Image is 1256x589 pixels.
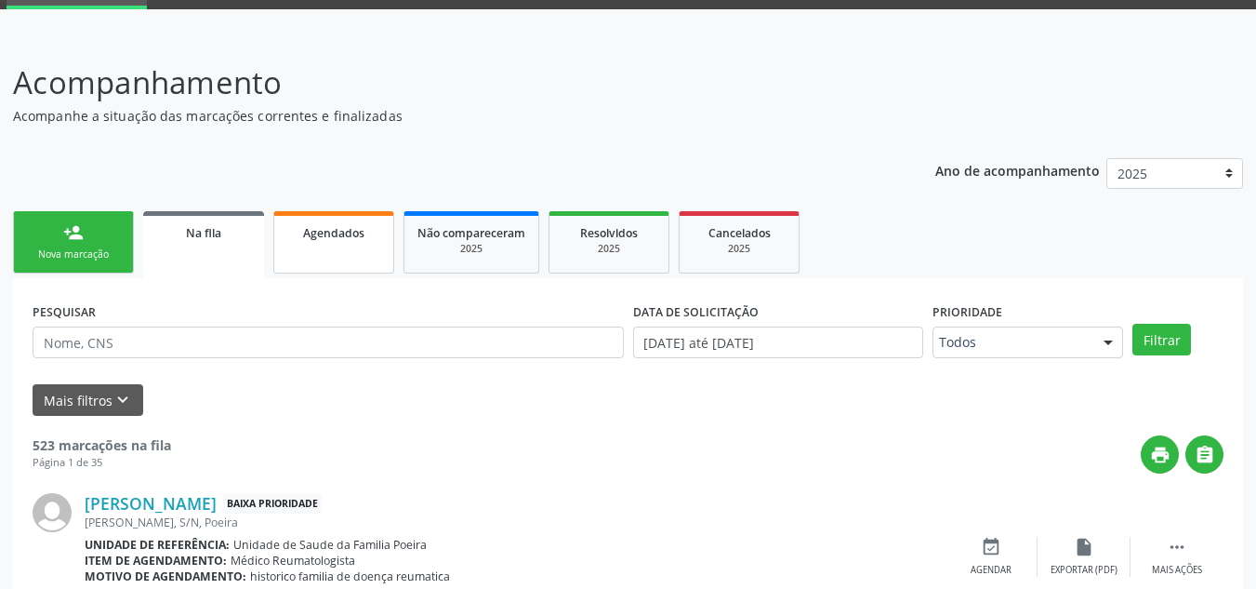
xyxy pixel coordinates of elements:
div: Mais ações [1152,564,1202,577]
span: Não compareceram [417,225,525,241]
p: Ano de acompanhamento [935,158,1100,181]
strong: 523 marcações na fila [33,436,171,454]
div: Página 1 de 35 [33,455,171,471]
span: Resolvidos [580,225,638,241]
div: 2025 [693,242,786,256]
button: Mais filtroskeyboard_arrow_down [33,384,143,417]
span: Agendados [303,225,364,241]
i:  [1167,537,1187,557]
div: person_add [63,222,84,243]
p: Acompanhamento [13,60,874,106]
i: event_available [981,537,1001,557]
span: Na fila [186,225,221,241]
i: print [1150,445,1170,465]
i:  [1195,445,1215,465]
div: Agendar [971,564,1011,577]
div: 2025 [562,242,655,256]
b: Motivo de agendamento: [85,569,246,584]
button: print [1141,435,1179,474]
span: historico familia de doença reumatica [250,569,450,584]
input: Nome, CNS [33,327,624,358]
label: PESQUISAR [33,298,96,327]
span: Médico Reumatologista [231,553,355,569]
b: Unidade de referência: [85,537,230,553]
span: Unidade de Saude da Familia Poeira [233,537,427,553]
label: Prioridade [932,298,1002,327]
input: Selecione um intervalo [633,327,924,358]
span: Todos [939,333,1085,352]
span: Baixa Prioridade [223,494,322,514]
div: Nova marcação [27,248,120,261]
div: 2025 [417,242,525,256]
label: DATA DE SOLICITAÇÃO [633,298,759,327]
div: Exportar (PDF) [1051,564,1117,577]
i: insert_drive_file [1074,537,1094,557]
img: img [33,493,72,532]
div: [PERSON_NAME], S/N, Poeira [85,515,945,530]
a: [PERSON_NAME] [85,493,217,514]
button:  [1185,435,1223,474]
b: Item de agendamento: [85,553,227,569]
i: keyboard_arrow_down [112,390,133,410]
span: Cancelados [708,225,771,241]
button: Filtrar [1132,324,1191,355]
p: Acompanhe a situação das marcações correntes e finalizadas [13,106,874,126]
